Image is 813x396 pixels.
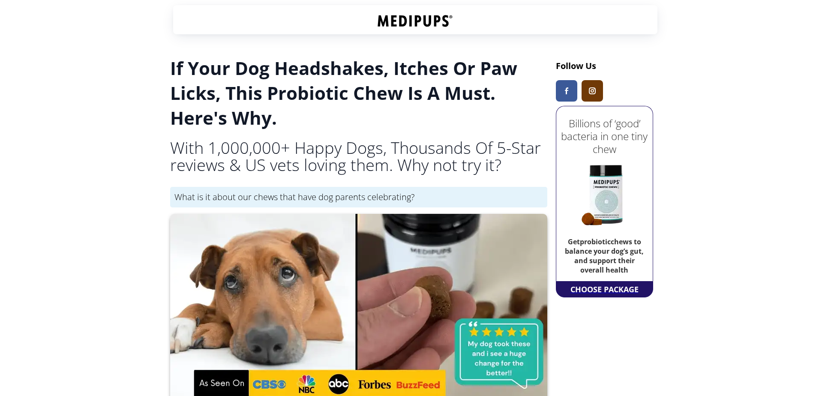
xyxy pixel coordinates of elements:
[558,117,651,156] h2: Billions of ‘good’ bacteria in one tiny chew
[565,87,568,94] img: Medipups Facebook
[558,108,651,279] a: Billions of ‘good’ bacteria in one tiny chewGetprobioticchews to balance your dog’s gut, and supp...
[556,60,653,72] h3: Follow Us
[170,56,547,130] h1: If Your Dog Headshakes, Itches Or Paw Licks, This Probiotic Chew Is A Must. Here's Why.
[170,139,547,173] h2: With 1,000,000+ Happy Dogs, Thousands Of 5-Star reviews & US vets loving them. Why not try it?
[170,187,547,207] div: What is it about our chews that have dog parents celebrating?
[568,282,641,297] a: CHOOSE PACKAGE
[589,87,596,94] img: Medipups Instagram
[565,237,644,275] b: Get probiotic chews to balance your dog’s gut, and support their overall health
